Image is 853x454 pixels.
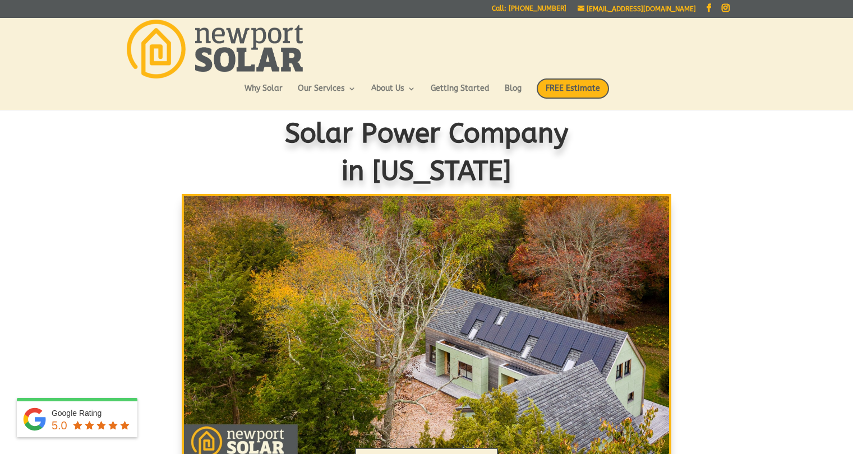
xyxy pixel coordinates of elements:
a: About Us [371,85,416,104]
a: [EMAIL_ADDRESS][DOMAIN_NAME] [578,5,696,13]
a: FREE Estimate [537,78,609,110]
a: 3 [429,446,433,450]
div: Google Rating [52,407,132,419]
a: Call: [PHONE_NUMBER] [492,5,566,17]
span: FREE Estimate [537,78,609,99]
a: Getting Started [431,85,490,104]
a: Blog [505,85,522,104]
a: Our Services [298,85,356,104]
a: Why Solar [245,85,283,104]
a: 1 [410,446,414,450]
a: 4 [439,446,442,450]
a: 2 [419,446,423,450]
span: 5.0 [52,419,67,432]
img: Newport Solar | Solar Energy Optimized. [127,20,303,78]
span: Solar Power Company in [US_STATE] [285,118,569,187]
